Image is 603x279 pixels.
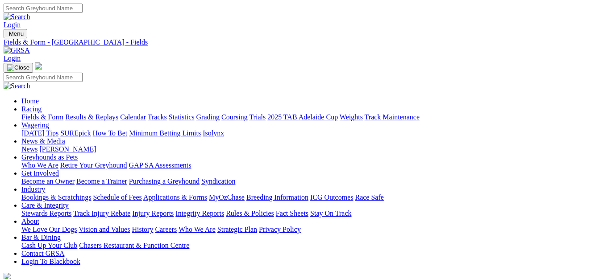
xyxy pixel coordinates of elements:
div: Get Involved [21,177,599,185]
a: Fact Sheets [276,209,308,217]
a: Home [21,97,39,105]
a: Care & Integrity [21,201,69,209]
a: Isolynx [203,129,224,137]
img: Search [4,82,30,90]
div: About [21,226,599,234]
a: GAP SA Assessments [129,161,191,169]
a: Calendar [120,113,146,121]
a: Become a Trainer [76,177,127,185]
a: Grading [196,113,220,121]
a: Become an Owner [21,177,75,185]
a: Trials [249,113,266,121]
a: Strategic Plan [217,226,257,233]
div: Greyhounds as Pets [21,161,599,169]
a: Careers [155,226,177,233]
input: Search [4,4,83,13]
a: Racing [21,105,42,113]
input: Search [4,73,83,82]
a: Contact GRSA [21,250,64,257]
a: Coursing [221,113,248,121]
a: [DATE] Tips [21,129,58,137]
a: Chasers Restaurant & Function Centre [79,242,189,249]
img: Search [4,13,30,21]
span: Menu [9,30,24,37]
a: Bar & Dining [21,234,61,241]
div: News & Media [21,145,599,153]
a: Integrity Reports [175,209,224,217]
a: [PERSON_NAME] [39,145,96,153]
a: We Love Our Dogs [21,226,77,233]
a: Vision and Values [79,226,130,233]
div: Wagering [21,129,599,137]
a: Bookings & Scratchings [21,193,91,201]
a: Tracks [148,113,167,121]
a: Minimum Betting Limits [129,129,201,137]
a: Statistics [169,113,195,121]
a: Rules & Policies [226,209,274,217]
img: logo-grsa-white.png [35,62,42,70]
a: Login [4,54,21,62]
a: Stewards Reports [21,209,71,217]
a: 2025 TAB Adelaide Cup [267,113,338,121]
a: History [132,226,153,233]
a: ICG Outcomes [310,193,353,201]
div: Bar & Dining [21,242,599,250]
a: Race Safe [355,193,383,201]
a: Applications & Forms [143,193,207,201]
button: Toggle navigation [4,29,27,38]
a: Syndication [201,177,235,185]
a: Stay On Track [310,209,351,217]
a: Login To Blackbook [21,258,80,265]
a: Breeding Information [246,193,308,201]
a: Fields & Form [21,113,63,121]
img: GRSA [4,46,30,54]
button: Toggle navigation [4,63,33,73]
a: Retire Your Greyhound [60,161,127,169]
div: Racing [21,113,599,121]
a: Fields & Form - [GEOGRAPHIC_DATA] - Fields [4,38,599,46]
a: Who We Are [21,161,58,169]
a: Privacy Policy [259,226,301,233]
div: Industry [21,193,599,201]
a: About [21,217,39,225]
a: MyOzChase [209,193,245,201]
a: How To Bet [93,129,128,137]
a: Schedule of Fees [93,193,141,201]
a: Greyhounds as Pets [21,153,78,161]
a: Industry [21,185,45,193]
a: Purchasing a Greyhound [129,177,200,185]
a: Track Maintenance [365,113,420,121]
a: Cash Up Your Club [21,242,77,249]
a: Injury Reports [132,209,174,217]
img: Close [7,64,29,71]
a: SUREpick [60,129,91,137]
a: Who We Are [179,226,216,233]
a: Results & Replays [65,113,118,121]
div: Care & Integrity [21,209,599,217]
a: News & Media [21,137,65,145]
a: News [21,145,37,153]
a: Track Injury Rebate [73,209,130,217]
a: Login [4,21,21,29]
a: Wagering [21,121,49,129]
a: Get Involved [21,169,59,177]
a: Weights [340,113,363,121]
